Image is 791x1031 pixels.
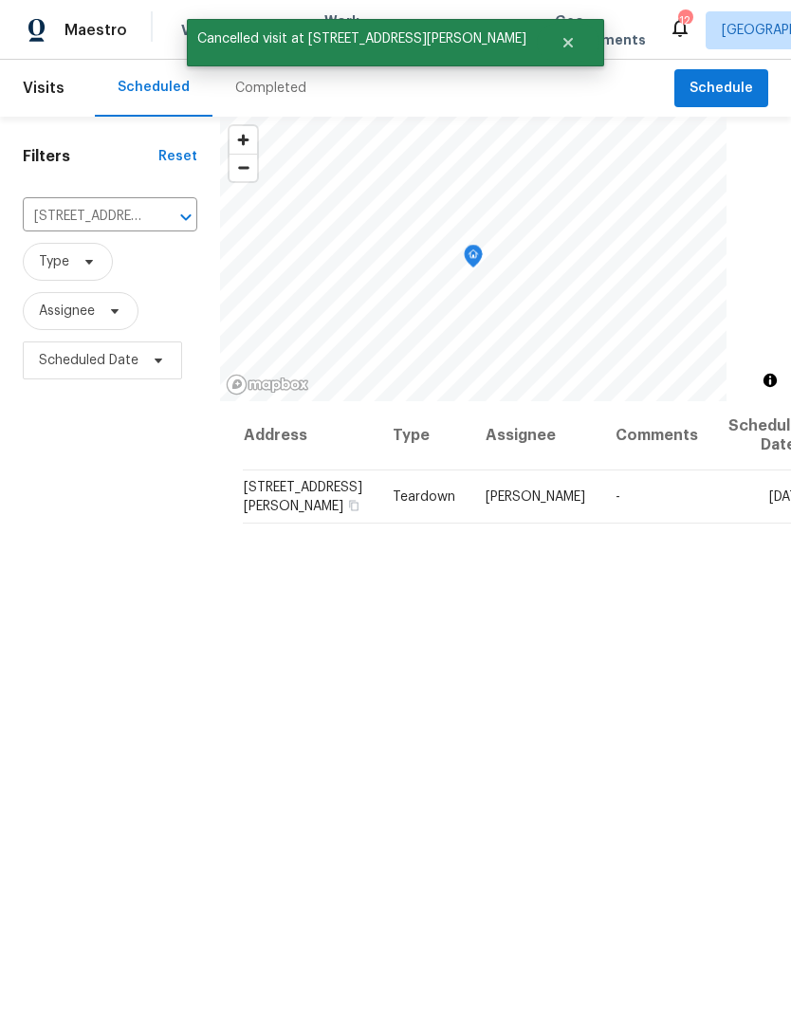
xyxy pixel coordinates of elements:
[230,126,257,154] button: Zoom in
[23,67,64,109] span: Visits
[486,490,585,504] span: [PERSON_NAME]
[23,202,144,231] input: Search for an address...
[470,401,600,470] th: Assignee
[118,78,190,97] div: Scheduled
[220,117,727,401] canvas: Map
[616,490,620,504] span: -
[187,19,537,59] span: Cancelled visit at [STREET_ADDRESS][PERSON_NAME]
[39,252,69,271] span: Type
[64,21,127,40] span: Maestro
[324,11,373,49] span: Work Orders
[678,11,691,30] div: 12
[243,401,377,470] th: Address
[759,369,782,392] button: Toggle attribution
[345,497,362,514] button: Copy Address
[181,21,220,40] span: Visits
[173,204,199,230] button: Open
[39,351,138,370] span: Scheduled Date
[39,302,95,321] span: Assignee
[674,69,768,108] button: Schedule
[555,11,646,49] span: Geo Assignments
[244,481,362,513] span: [STREET_ADDRESS][PERSON_NAME]
[377,401,470,470] th: Type
[600,401,713,470] th: Comments
[464,245,483,274] div: Map marker
[393,490,455,504] span: Teardown
[23,147,158,166] h1: Filters
[158,147,197,166] div: Reset
[230,154,257,181] button: Zoom out
[230,155,257,181] span: Zoom out
[537,24,599,62] button: Close
[690,77,753,101] span: Schedule
[235,79,306,98] div: Completed
[226,374,309,396] a: Mapbox homepage
[764,370,776,391] span: Toggle attribution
